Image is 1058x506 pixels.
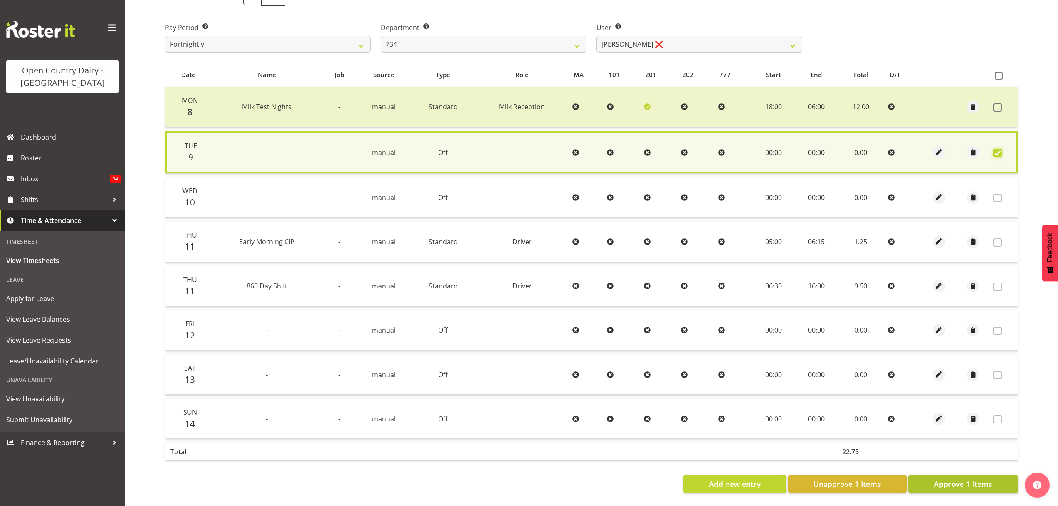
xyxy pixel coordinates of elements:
[165,443,212,460] th: Total
[266,193,268,202] span: -
[752,131,796,173] td: 00:00
[21,436,108,449] span: Finance & Reporting
[338,148,340,157] span: -
[185,373,195,385] span: 13
[361,70,407,80] div: Source
[1033,481,1041,489] img: help-xxl-2.png
[512,281,532,291] span: Driver
[327,70,352,80] div: Job
[837,311,885,351] td: 0.00
[719,70,747,80] div: 777
[372,414,396,423] span: manual
[338,281,340,291] span: -
[185,240,195,252] span: 11
[372,237,396,246] span: manual
[21,214,108,227] span: Time & Attendance
[21,152,121,164] span: Roster
[182,96,198,105] span: Mon
[6,334,119,346] span: View Leave Requests
[15,64,110,89] div: Open Country Dairy - [GEOGRAPHIC_DATA]
[266,148,268,157] span: -
[6,355,119,367] span: Leave/Unavailability Calendar
[609,70,636,80] div: 101
[185,196,195,208] span: 10
[837,222,885,262] td: 1.25
[338,237,340,246] span: -
[796,131,837,173] td: 00:00
[499,102,545,111] span: Milk Reception
[6,413,119,426] span: Submit Unavailability
[170,70,207,80] div: Date
[682,70,710,80] div: 202
[6,21,75,38] img: Rosterit website logo
[185,141,197,150] span: Tue
[182,186,197,195] span: Wed
[411,87,475,127] td: Standard
[411,355,475,395] td: Off
[411,178,475,218] td: Off
[21,193,108,206] span: Shifts
[110,175,121,183] span: 14
[512,237,532,246] span: Driver
[2,351,123,371] a: Leave/Unavailability Calendar
[185,319,195,328] span: Fri
[934,478,992,489] span: Approve 1 Items
[752,178,796,218] td: 00:00
[247,281,287,291] span: 869 Day Shift
[183,408,197,417] span: Sun
[188,151,193,163] span: 9
[796,399,837,438] td: 00:00
[411,266,475,306] td: Standard
[837,178,885,218] td: 0.00
[338,193,340,202] span: -
[2,233,123,250] div: Timesheet
[411,311,475,351] td: Off
[837,131,885,173] td: 0.00
[266,326,268,335] span: -
[756,70,791,80] div: Start
[752,222,796,262] td: 05:00
[683,475,786,493] button: Add new entry
[480,70,564,80] div: Role
[165,23,371,33] label: Pay Period
[796,87,837,127] td: 06:00
[752,87,796,127] td: 18:00
[338,326,340,335] span: -
[372,193,396,202] span: manual
[338,102,340,111] span: -
[185,418,195,429] span: 14
[752,399,796,438] td: 00:00
[837,355,885,395] td: 0.00
[2,250,123,271] a: View Timesheets
[187,106,192,118] span: 8
[574,70,599,80] div: MA
[1042,225,1058,281] button: Feedback - Show survey
[837,399,885,438] td: 0.00
[2,371,123,388] div: Unavailability
[837,87,885,127] td: 12.00
[645,70,673,80] div: 201
[6,254,119,267] span: View Timesheets
[381,23,586,33] label: Department
[889,70,917,80] div: O/T
[2,388,123,409] a: View Unavailability
[2,309,123,330] a: View Leave Balances
[372,148,396,157] span: manual
[411,131,475,173] td: Off
[372,326,396,335] span: manual
[242,102,292,111] span: Milk Test Nights
[183,275,197,284] span: Thu
[338,370,340,379] span: -
[908,475,1018,493] button: Approve 1 Items
[2,409,123,430] a: Submit Unavailability
[184,363,196,373] span: Sat
[372,370,396,379] span: manual
[185,329,195,341] span: 12
[796,311,837,351] td: 00:00
[2,330,123,351] a: View Leave Requests
[813,478,881,489] span: Unapprove 1 Items
[2,271,123,288] div: Leave
[752,311,796,351] td: 00:00
[800,70,832,80] div: End
[1046,233,1054,262] span: Feedback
